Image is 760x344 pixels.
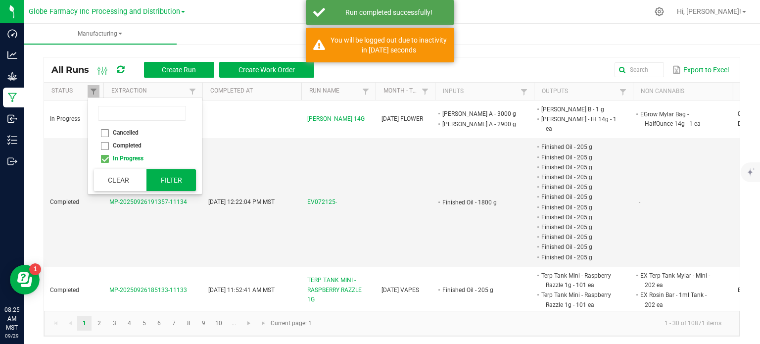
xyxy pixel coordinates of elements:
a: Page 3 [107,316,122,331]
a: Page 7 [167,316,181,331]
a: Filter [518,86,530,98]
iframe: Resource center unread badge [29,263,41,275]
li: [PERSON_NAME] - IH 14g - 1 ea [540,114,618,134]
button: Create Run [144,62,214,78]
span: MP-20250926185133-11133 [109,287,187,294]
li: Finished Oil - 205 g [540,222,618,232]
kendo-pager: Current page: 1 [44,311,740,336]
p: 09/29 [4,332,19,340]
iframe: Resource center [10,265,40,295]
li: [PERSON_NAME] B - 1 g [540,104,618,114]
inline-svg: Outbound [7,156,17,166]
span: Hi, [PERSON_NAME]! [677,7,741,15]
li: Finished Oil - 205 g [540,212,618,222]
a: Filter [617,86,629,98]
inline-svg: Analytics [7,50,17,60]
li: Finished Oil - 205 g [540,142,618,152]
li: EX Terp Tank Mylar - Mini - 202 ea [639,271,717,290]
a: Page 1 [77,316,92,331]
span: MP-20250926191357-11134 [109,198,187,205]
li: Finished Oil - 205 g [540,172,618,182]
a: Manufacturing [24,24,177,45]
a: Page 4 [122,316,137,331]
th: Non Cannabis [633,83,732,100]
th: Inputs [435,83,534,100]
a: Go to the last page [256,316,271,331]
span: TERP TANK MINI - RASPBERRY RAZZLE 1G [307,276,370,304]
a: Page 5 [137,316,151,331]
span: In Progress [50,115,80,122]
span: Globe Farmacy Inc Processing and Distribution [29,7,180,16]
li: Finished Oil - 205 g [540,162,618,172]
a: Go to the next page [242,316,256,331]
p: 08:25 AM MST [4,305,19,332]
li: Finished Oil - 205 g [540,242,618,252]
div: Run completed successfully! [331,7,447,17]
th: Outputs [534,83,633,100]
button: Clear [94,169,143,191]
span: [DATE] 12:22:04 PM MST [208,198,275,205]
div: All Runs [51,61,322,78]
button: Create Work Order [219,62,314,78]
div: You will be logged out due to inactivity in 1143 seconds [331,35,447,55]
a: Run NameSortable [309,87,359,95]
a: Filter [360,85,372,98]
inline-svg: Grow [7,71,17,81]
span: [DATE] 11:52:41 AM MST [208,287,275,294]
li: Finished Oil - 205 g [540,192,618,202]
li: EGrow Mylar Bag - HalfOunce 14g - 1 ea [639,109,717,129]
a: Page 11 [227,316,241,331]
span: Go to the last page [260,319,268,327]
span: Completed [50,198,79,205]
li: Finished Oil - 205 g [540,232,618,242]
span: EV072125- [307,197,337,207]
li: [PERSON_NAME] A - 2900 g [441,119,519,129]
a: Filter [88,85,99,98]
inline-svg: Manufacturing [7,93,17,102]
li: Terp Tank Mini - Raspberry Razzle 1g - 101 ea [540,271,618,290]
li: Terp Tank Mini - Raspberry Razzle 1g - 101 ea [540,290,618,309]
li: Finished Oil - 205 g [540,252,618,262]
inline-svg: Inventory [7,135,17,145]
a: Page 10 [212,316,226,331]
button: Export to Excel [670,61,731,78]
td: - [633,138,732,266]
span: [PERSON_NAME] 14G [307,114,365,124]
inline-svg: Dashboard [7,29,17,39]
inline-svg: Inbound [7,114,17,124]
a: Page 8 [182,316,196,331]
button: Filter [146,169,196,191]
span: Create Work Order [238,66,295,74]
li: Finished Oil - 205 g [441,285,519,295]
a: Filter [419,85,431,98]
a: StatusSortable [51,87,87,95]
span: Completed [50,287,79,294]
li: Finished Oil - 205 g [540,202,618,212]
a: Page 6 [152,316,166,331]
span: [DATE] FLOWER [381,115,423,122]
li: [PERSON_NAME] A - 3000 g [441,109,519,119]
input: Search [615,62,664,77]
a: ExtractionSortable [111,87,186,95]
a: Completed AtSortable [210,87,297,95]
li: Finished Oil - 205 g [540,182,618,192]
li: EX Rosin Bar - 1ml Tank - 202 ea [639,290,717,309]
span: Go to the next page [245,319,253,327]
li: Finished Oil - 205 g [540,152,618,162]
li: Finished Oil - 1800 g [441,197,519,207]
a: Filter [187,85,198,98]
a: Page 9 [196,316,211,331]
a: Month - TypeSortable [383,87,419,95]
span: Create Run [162,66,196,74]
div: Manage settings [653,7,665,16]
kendo-pager-info: 1 - 30 of 10871 items [318,315,729,332]
span: Manufacturing [24,30,177,38]
a: Page 2 [92,316,106,331]
span: [DATE] VAPES [381,287,419,294]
